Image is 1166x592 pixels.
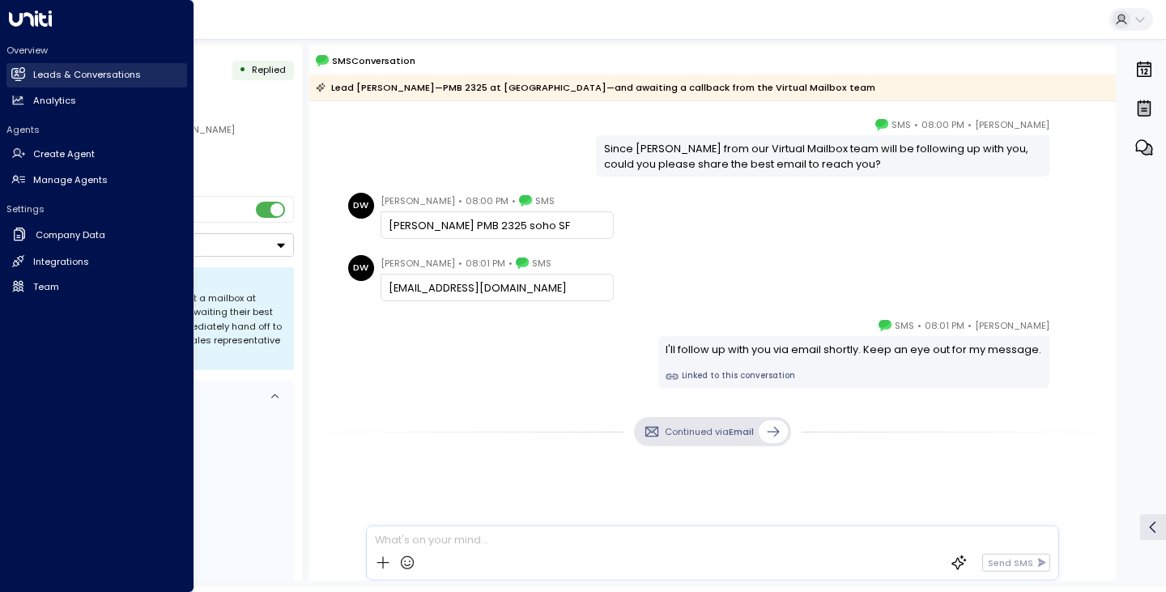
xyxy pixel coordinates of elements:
a: Create Agent [6,143,187,167]
span: SMS [892,117,911,133]
span: • [512,193,516,209]
h2: Leads & Conversations [33,68,141,82]
span: 08:00 PM [921,117,964,133]
div: Lead [PERSON_NAME]—PMB 2325 at [GEOGRAPHIC_DATA]—and awaiting a callback from the Virtual Mailbox... [316,79,875,96]
img: 5_headshot.jpg [1056,117,1082,143]
div: I'll follow up with you via email shortly. Keep an eye out for my message. [666,342,1041,357]
span: • [968,317,972,334]
span: SMS [895,317,914,334]
span: [PERSON_NAME] [381,193,455,209]
span: SMS Conversation [332,53,415,68]
h2: Overview [6,44,187,57]
h2: Manage Agents [33,173,108,187]
h2: Integrations [33,255,89,269]
span: 08:01 PM [925,317,964,334]
span: SMS [535,193,555,209]
span: Email [729,425,754,438]
span: 08:01 PM [466,255,505,271]
span: • [968,117,972,133]
div: Since [PERSON_NAME] from our Virtual Mailbox team will be following up with you, could you please... [604,141,1042,172]
div: • [239,58,246,82]
h2: Agents [6,123,187,136]
a: Leads & Conversations [6,63,187,87]
h2: Team [33,280,59,294]
span: Replied [252,63,286,76]
a: Team [6,275,187,299]
span: • [917,317,921,334]
a: Integrations [6,249,187,274]
span: • [509,255,513,271]
a: Linked to this conversation [666,370,1041,383]
span: SMS [532,255,551,271]
a: Company Data [6,222,187,249]
span: 08:00 PM [466,193,509,209]
h2: Create Agent [33,147,95,161]
div: DW [348,193,374,219]
p: Continued via [665,425,754,439]
span: • [914,117,918,133]
a: Manage Agents [6,168,187,192]
a: Analytics [6,88,187,113]
h2: Company Data [36,228,105,242]
img: 5_headshot.jpg [1056,317,1082,343]
span: [PERSON_NAME] [975,317,1049,334]
h2: Analytics [33,94,76,108]
span: • [458,193,462,209]
span: [PERSON_NAME] [381,255,455,271]
span: • [458,255,462,271]
div: [PERSON_NAME] PMB 2325 soho SF [389,218,605,233]
div: [EMAIL_ADDRESS][DOMAIN_NAME] [389,280,605,296]
h2: Settings [6,202,187,215]
div: DW [348,255,374,281]
span: [PERSON_NAME] [975,117,1049,133]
